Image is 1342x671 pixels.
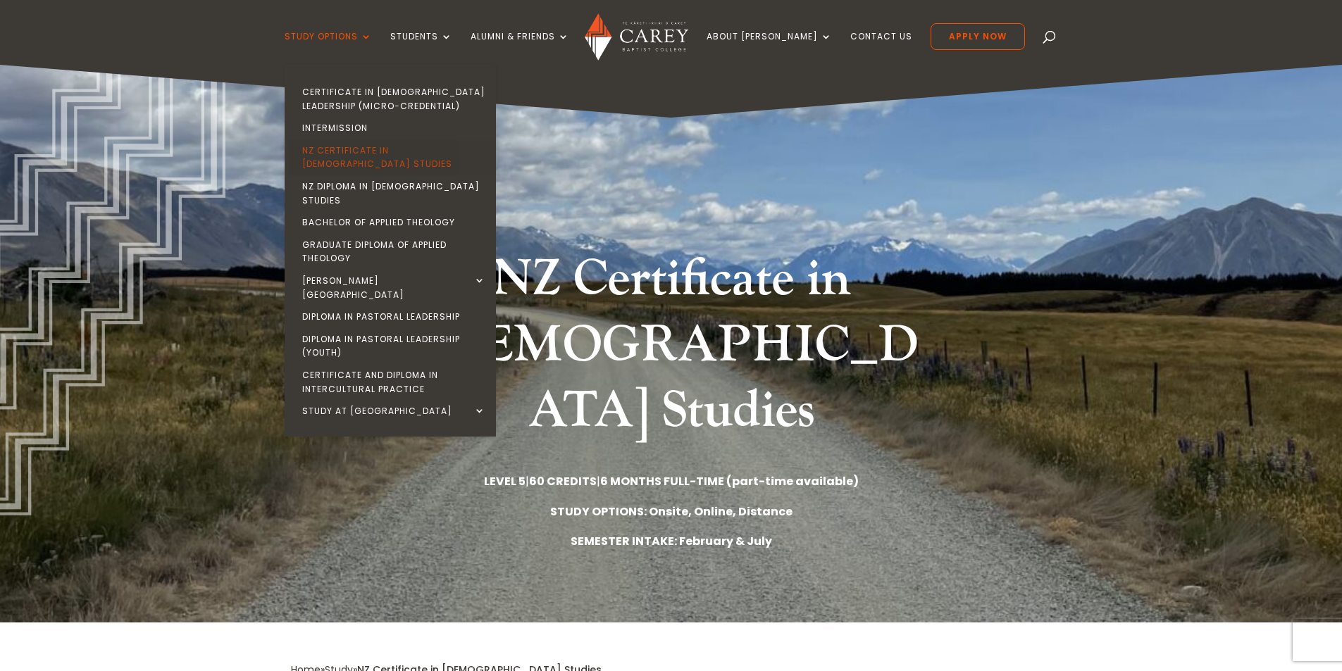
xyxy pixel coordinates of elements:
[288,234,499,270] a: Graduate Diploma of Applied Theology
[288,139,499,175] a: NZ Certificate in [DEMOGRAPHIC_DATA] Studies
[285,32,372,65] a: Study Options
[529,473,597,489] strong: 60 CREDITS
[571,533,772,549] strong: SEMESTER INTAKE: February & July
[390,32,452,65] a: Students
[585,13,688,61] img: Carey Baptist College
[484,473,526,489] strong: LEVEL 5
[288,81,499,117] a: Certificate in [DEMOGRAPHIC_DATA] Leadership (Micro-credential)
[288,328,499,364] a: Diploma in Pastoral Leadership (Youth)
[288,270,499,306] a: [PERSON_NAME][GEOGRAPHIC_DATA]
[407,246,936,451] h1: NZ Certificate in [DEMOGRAPHIC_DATA] Studies
[850,32,912,65] a: Contact Us
[288,117,499,139] a: Intermission
[288,211,499,234] a: Bachelor of Applied Theology
[288,175,499,211] a: NZ Diploma in [DEMOGRAPHIC_DATA] Studies
[707,32,832,65] a: About [PERSON_NAME]
[288,364,499,400] a: Certificate and Diploma in Intercultural Practice
[600,473,859,489] strong: 6 MONTHS FULL-TIME (part-time available)
[291,472,1052,491] p: | |
[288,400,499,422] a: Study at [GEOGRAPHIC_DATA]
[931,23,1025,50] a: Apply Now
[288,306,499,328] a: Diploma in Pastoral Leadership
[550,503,793,520] strong: STUDY OPTIONS: Onsite, Online, Distance
[471,32,569,65] a: Alumni & Friends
